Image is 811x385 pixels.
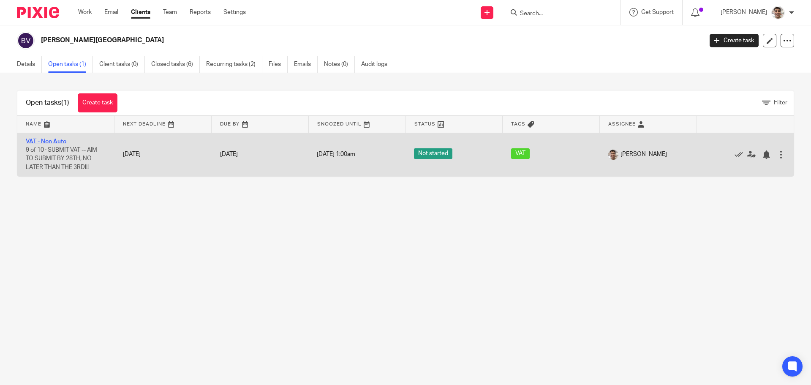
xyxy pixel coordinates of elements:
a: Clients [131,8,150,16]
span: Not started [414,148,452,159]
a: VAT - Non Auto [26,139,66,145]
span: [DATE] [220,151,238,157]
a: Closed tasks (6) [151,56,200,73]
span: VAT [511,148,530,159]
a: Work [78,8,92,16]
span: (1) [61,99,69,106]
a: Mark as done [735,150,747,158]
img: Pixie [17,7,59,18]
span: 9 of 10 · SUBMIT VAT -- AIM TO SUBMIT BY 28TH, NO LATER THAN THE 3RD!!! [26,147,97,170]
span: Snoozed Until [317,122,362,126]
a: Open tasks (1) [48,56,93,73]
a: Email [104,8,118,16]
a: Audit logs [361,56,394,73]
img: svg%3E [17,32,35,49]
span: Tags [511,122,525,126]
a: Create task [710,34,759,47]
span: Filter [774,100,787,106]
a: Notes (0) [324,56,355,73]
span: [DATE] 1:00am [317,152,355,158]
a: Details [17,56,42,73]
a: Settings [223,8,246,16]
a: Create task [78,93,117,112]
a: Recurring tasks (2) [206,56,262,73]
a: Client tasks (0) [99,56,145,73]
h1: Open tasks [26,98,69,107]
a: Team [163,8,177,16]
span: [PERSON_NAME] [620,150,667,158]
span: Get Support [641,9,674,15]
a: Emails [294,56,318,73]
td: [DATE] [114,133,212,176]
img: PXL_20240409_141816916.jpg [771,6,785,19]
h2: [PERSON_NAME][GEOGRAPHIC_DATA] [41,36,566,45]
a: Reports [190,8,211,16]
img: PXL_20240409_141816916.jpg [608,150,618,160]
a: Files [269,56,288,73]
p: [PERSON_NAME] [721,8,767,16]
input: Search [519,10,595,18]
span: Status [414,122,435,126]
